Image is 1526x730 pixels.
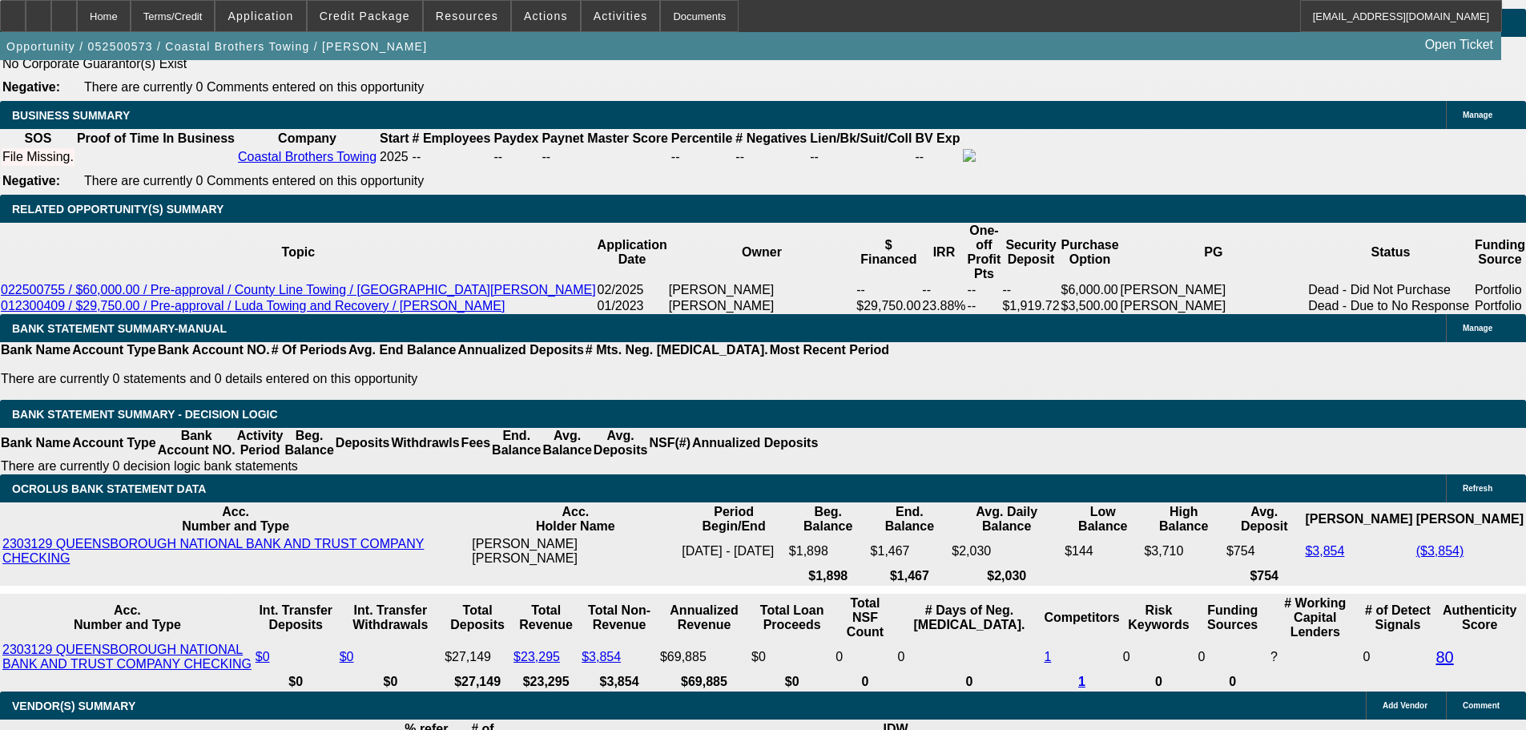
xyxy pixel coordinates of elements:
[271,342,348,358] th: # Of Periods
[491,428,542,458] th: End. Balance
[671,150,732,164] div: --
[1078,675,1085,688] a: 1
[1001,223,1060,282] th: Security Deposit
[12,408,278,421] span: Bank Statement Summary - Decision Logic
[157,428,236,458] th: Bank Account NO.
[1143,536,1224,567] td: $3,710
[751,595,833,640] th: Total Loan Proceeds
[1270,650,1278,663] span: Refresh to pull Number of Working Capital Lenders
[542,131,667,145] b: Paynet Master Score
[76,131,236,147] th: Proof of Time In Business
[340,650,354,663] a: $0
[320,10,410,22] span: Credit Package
[951,536,1062,567] td: $2,030
[1120,298,1308,314] td: [PERSON_NAME]
[585,342,769,358] th: # Mts. Neg. [MEDICAL_DATA].
[1435,648,1453,666] a: 80
[691,428,819,458] th: Annualized Deposits
[921,298,966,314] td: 23.88%
[1226,504,1303,534] th: Avg. Deposit
[963,149,976,162] img: facebook-icon.png
[71,342,157,358] th: Account Type
[1,283,596,296] a: 022500755 / $60,000.00 / Pre-approval / County Line Towing / [GEOGRAPHIC_DATA][PERSON_NAME]
[921,282,966,298] td: --
[380,131,409,145] b: Start
[915,131,960,145] b: BV Exp
[413,131,491,145] b: # Employees
[870,536,950,567] td: $1,467
[967,298,1002,314] td: --
[788,568,868,584] th: $1,898
[597,298,668,314] td: 01/2023
[597,223,668,282] th: Application Date
[581,595,658,640] th: Total Non-Revenue
[856,282,921,298] td: --
[493,131,538,145] b: Paydex
[1001,282,1060,298] td: --
[835,642,895,672] td: 0
[524,10,568,22] span: Actions
[597,282,668,298] td: 02/2025
[12,203,223,216] span: RELATED OPPORTUNITY(S) SUMMARY
[157,342,271,358] th: Bank Account NO.
[2,504,469,534] th: Acc. Number and Type
[1001,298,1060,314] td: $1,919.72
[1122,642,1196,672] td: 0
[581,674,658,690] th: $3,854
[2,595,253,640] th: Acc. Number and Type
[681,536,787,567] td: [DATE] - [DATE]
[424,1,510,31] button: Resources
[2,537,424,565] a: 2303129 QUEENSBOROUGH NATIONAL BANK AND TRUST COMPANY CHECKING
[444,674,511,690] th: $27,149
[660,650,748,664] div: $69,885
[6,40,427,53] span: Opportunity / 052500573 / Coastal Brothers Towing / [PERSON_NAME]
[1061,223,1120,282] th: Purchase Option
[1226,568,1303,584] th: $754
[255,595,337,640] th: Int. Transfer Deposits
[897,674,1042,690] th: 0
[308,1,422,31] button: Credit Package
[12,322,227,335] span: BANK STATEMENT SUMMARY-MANUAL
[339,674,442,690] th: $0
[914,148,960,166] td: --
[390,428,460,458] th: Withdrawls
[659,595,749,640] th: Annualized Revenue
[513,595,579,640] th: Total Revenue
[1474,298,1526,314] td: Portfolio
[461,428,491,458] th: Fees
[1064,504,1141,534] th: Low Balance
[512,1,580,31] button: Actions
[1305,544,1344,558] a: $3,854
[335,428,391,458] th: Deposits
[1122,595,1196,640] th: Risk Keywords
[1122,674,1196,690] th: 0
[1304,504,1413,534] th: [PERSON_NAME]
[1064,536,1141,567] td: $144
[671,131,732,145] b: Percentile
[1419,31,1500,58] a: Open Ticket
[227,10,293,22] span: Application
[12,700,135,712] span: VENDOR(S) SUMMARY
[735,131,807,145] b: # Negatives
[2,131,74,147] th: SOS
[1270,595,1361,640] th: # Working Capital Lenders
[668,298,856,314] td: [PERSON_NAME]
[921,223,966,282] th: IRR
[788,536,868,567] td: $1,898
[835,595,895,640] th: Sum of the Total NSF Count and Total Overdraft Fee Count from Ocrolus
[870,504,950,534] th: End. Balance
[751,674,833,690] th: $0
[278,131,336,145] b: Company
[413,150,421,163] span: --
[471,504,679,534] th: Acc. Holder Name
[951,504,1062,534] th: Avg. Daily Balance
[1197,642,1268,672] td: 0
[12,109,130,122] span: BUSINESS SUMMARY
[582,650,621,663] a: $3,854
[236,428,284,458] th: Activity Period
[348,342,457,358] th: Avg. End Balance
[1463,701,1500,710] span: Comment
[1363,595,1434,640] th: # of Detect Signals
[84,174,424,188] span: There are currently 0 Comments entered on this opportunity
[1307,298,1474,314] td: Dead - Due to No Response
